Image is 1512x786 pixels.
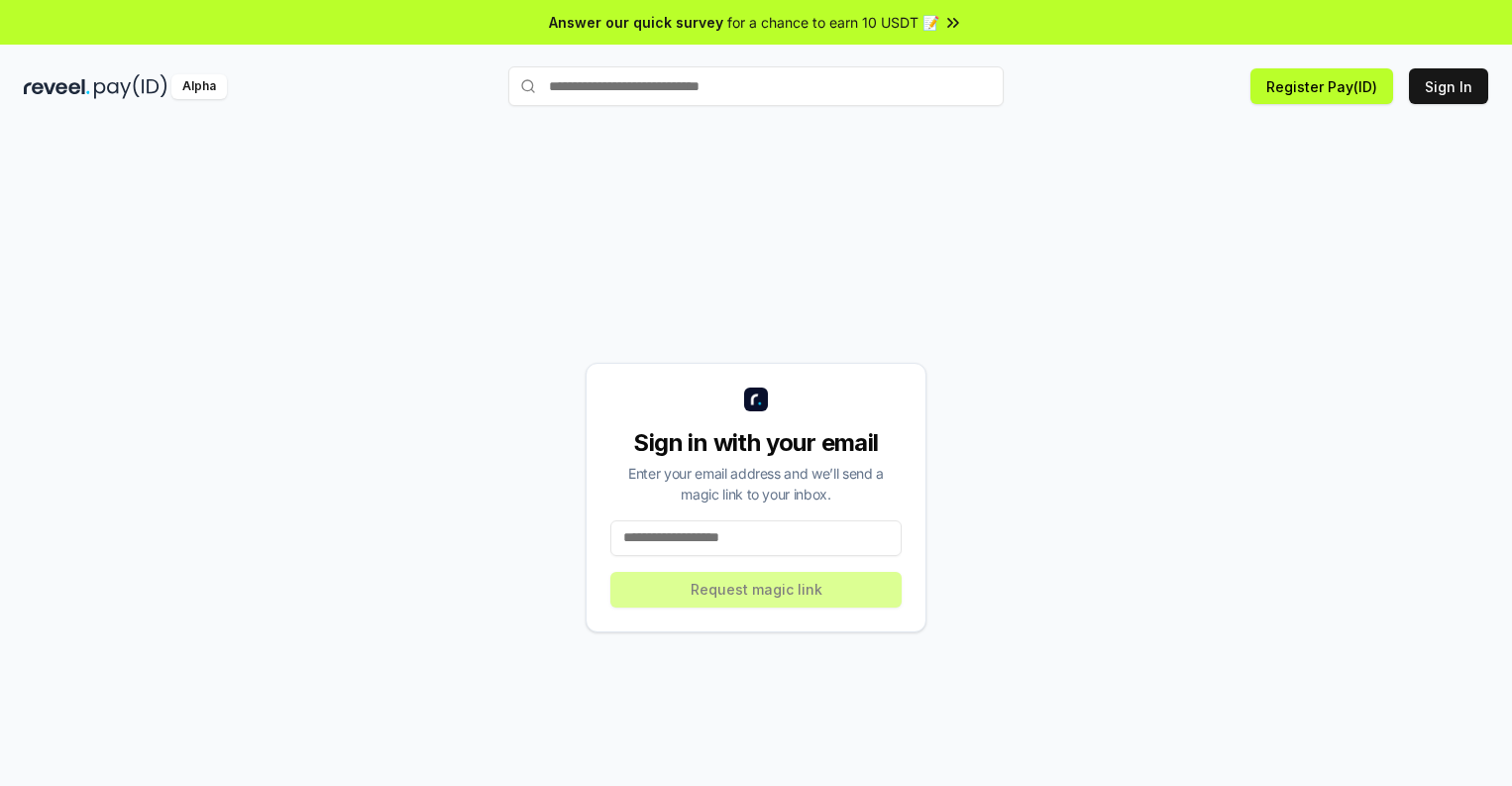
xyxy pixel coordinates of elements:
div: Alpha [171,74,227,99]
img: pay_id [94,74,167,99]
div: Sign in with your email [610,427,902,459]
button: Register Pay(ID) [1250,68,1393,104]
button: Sign In [1409,68,1488,104]
span: Answer our quick survey [549,12,723,33]
span: for a chance to earn 10 USDT 📝 [727,12,939,33]
img: reveel_dark [24,74,90,99]
div: Enter your email address and we’ll send a magic link to your inbox. [610,463,902,505]
img: logo_small [744,388,768,411]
